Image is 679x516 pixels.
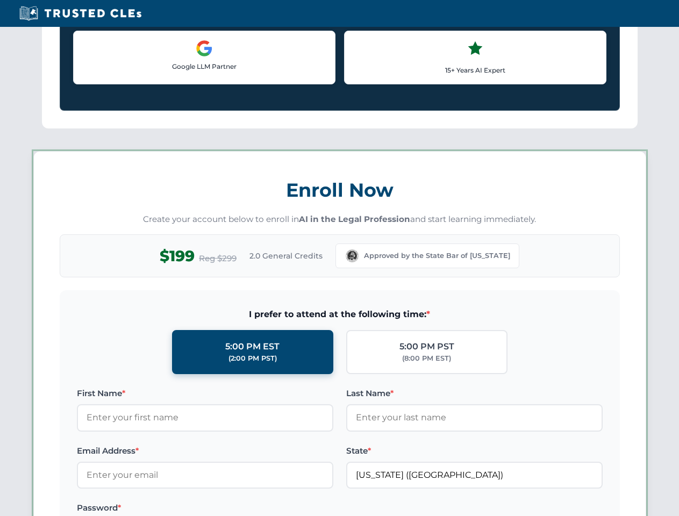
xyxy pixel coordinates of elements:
p: Google LLM Partner [82,61,326,71]
span: $199 [160,244,195,268]
div: (2:00 PM PST) [228,353,277,364]
span: 2.0 General Credits [249,250,323,262]
span: I prefer to attend at the following time: [77,307,603,321]
span: Reg $299 [199,252,237,265]
img: Trusted CLEs [16,5,145,21]
p: 15+ Years AI Expert [353,65,597,75]
img: Washington Bar [345,248,360,263]
img: Google [196,40,213,57]
input: Enter your last name [346,404,603,431]
input: Enter your email [77,462,333,489]
label: State [346,445,603,457]
label: First Name [77,387,333,400]
strong: AI in the Legal Profession [299,214,410,224]
span: Approved by the State Bar of [US_STATE] [364,250,510,261]
div: (8:00 PM EST) [402,353,451,364]
h3: Enroll Now [60,173,620,207]
div: 5:00 PM PST [399,340,454,354]
label: Last Name [346,387,603,400]
label: Email Address [77,445,333,457]
p: Create your account below to enroll in and start learning immediately. [60,213,620,226]
div: 5:00 PM EST [225,340,280,354]
input: Enter your first name [77,404,333,431]
label: Password [77,501,333,514]
input: Washington (WA) [346,462,603,489]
